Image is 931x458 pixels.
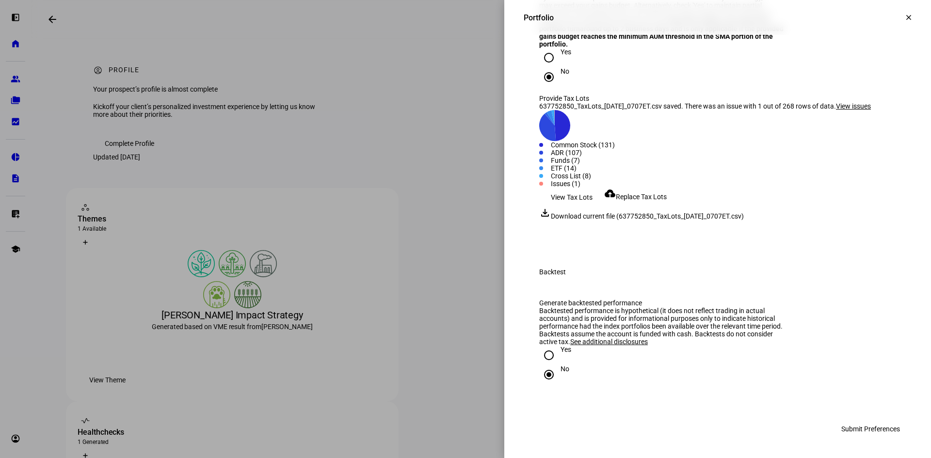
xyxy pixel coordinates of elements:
[539,307,789,346] div: Backtested performance is hypothetical (it does not reflect trading in actual accounts) and is pr...
[604,188,616,199] mat-icon: cloud_upload
[561,365,569,373] div: No
[539,102,836,110] span: 637752850_TaxLots_[DATE]_0707ET.csv saved. There was an issue with 1 out of 268 rows of data.
[570,338,648,346] span: See additional disclosures
[539,299,789,307] div: Generate backtested performance
[551,149,896,157] div: ADR (107)
[551,141,896,149] div: Common Stock (131)
[836,102,871,110] span: View issues
[539,95,789,102] div: Provide Tax Lots
[561,67,569,75] div: No
[551,164,896,172] div: ETF (14)
[539,268,566,276] div: Backtest
[539,207,551,219] mat-icon: file_download
[551,157,896,164] div: Funds (7)
[841,419,900,439] span: Submit Preferences
[524,13,554,22] div: Portfolio
[551,212,744,220] span: Download current file (637752850_TaxLots_[DATE]_0707ET.csv)
[539,188,604,207] button: View Tax Lots
[551,180,896,188] div: Issues (1)
[904,13,913,22] mat-icon: clear
[551,188,593,207] span: View Tax Lots
[561,346,571,353] div: Yes
[616,193,667,201] span: Replace Tax Lots
[551,172,896,180] div: Cross List (8)
[830,419,912,439] button: Submit Preferences
[561,48,571,56] div: Yes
